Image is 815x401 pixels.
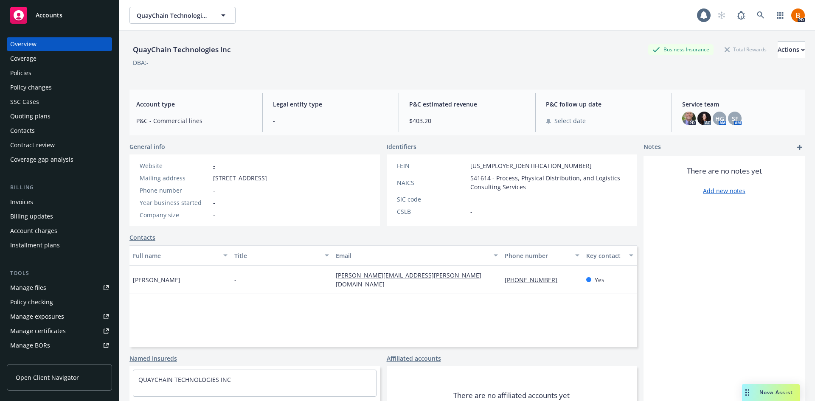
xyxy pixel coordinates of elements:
a: Search [752,7,769,24]
span: Nova Assist [759,389,793,396]
div: Company size [140,210,210,219]
a: Quoting plans [7,109,112,123]
div: Mailing address [140,174,210,182]
a: Overview [7,37,112,51]
span: Yes [595,275,604,284]
div: Overview [10,37,37,51]
span: P&C estimated revenue [409,100,525,109]
div: Billing [7,183,112,192]
div: Contacts [10,124,35,137]
div: Manage certificates [10,324,66,338]
span: [US_EMPLOYER_IDENTIFICATION_NUMBER] [470,161,592,170]
div: Drag to move [742,384,753,401]
div: Title [234,251,320,260]
span: 541614 - Process, Physical Distribution, and Logistics Consulting Services [470,174,627,191]
span: Account type [136,100,252,109]
div: Policy checking [10,295,53,309]
span: [PERSON_NAME] [133,275,180,284]
a: Contract review [7,138,112,152]
div: NAICS [397,178,467,187]
a: - [213,162,215,170]
div: Policies [10,66,31,80]
a: Summary of insurance [7,353,112,367]
a: Start snowing [713,7,730,24]
a: [PHONE_NUMBER] [505,276,564,284]
span: HG [715,114,724,123]
a: Add new notes [703,186,745,195]
span: Identifiers [387,142,416,151]
img: photo [682,112,696,125]
a: QUAYCHAIN TECHNOLOGIES INC [138,376,231,384]
a: Installment plans [7,238,112,252]
span: - [470,207,472,216]
div: Manage files [10,281,46,294]
a: Contacts [129,233,155,242]
div: Key contact [586,251,624,260]
a: Policies [7,66,112,80]
div: Tools [7,269,112,278]
a: Report a Bug [733,7,750,24]
div: QuayChain Technologies Inc [129,44,234,55]
button: Actions [778,41,805,58]
a: Manage BORs [7,339,112,352]
div: Email [336,251,489,260]
span: P&C follow up date [546,100,662,109]
div: Account charges [10,224,57,238]
div: Phone number [505,251,570,260]
a: Manage files [7,281,112,294]
a: Affiliated accounts [387,354,441,363]
span: - [234,275,236,284]
div: Website [140,161,210,170]
a: SSC Cases [7,95,112,109]
button: Email [332,245,501,266]
span: Select date [554,116,586,125]
button: Full name [129,245,231,266]
button: Phone number [501,245,582,266]
div: Coverage gap analysis [10,153,73,166]
a: Policy changes [7,81,112,94]
a: Coverage [7,52,112,65]
div: Installment plans [10,238,60,252]
button: Nova Assist [742,384,800,401]
img: photo [697,112,711,125]
span: - [213,198,215,207]
div: Manage exposures [10,310,64,323]
a: Manage certificates [7,324,112,338]
span: There are no notes yet [687,166,762,176]
span: General info [129,142,165,151]
a: Manage exposures [7,310,112,323]
div: SIC code [397,195,467,204]
div: Policy changes [10,81,52,94]
a: Billing updates [7,210,112,223]
button: Title [231,245,332,266]
div: Actions [778,42,805,58]
a: Account charges [7,224,112,238]
a: Switch app [772,7,789,24]
a: [PERSON_NAME][EMAIL_ADDRESS][PERSON_NAME][DOMAIN_NAME] [336,271,481,288]
span: - [213,186,215,195]
div: Invoices [10,195,33,209]
div: Summary of insurance [10,353,75,367]
span: $403.20 [409,116,525,125]
button: Key contact [583,245,637,266]
div: Full name [133,251,218,260]
div: Phone number [140,186,210,195]
a: Coverage gap analysis [7,153,112,166]
img: photo [791,8,805,22]
div: Manage BORs [10,339,50,352]
div: Billing updates [10,210,53,223]
span: - [470,195,472,204]
a: Policy checking [7,295,112,309]
div: Business Insurance [648,44,714,55]
span: SF [732,114,738,123]
div: Year business started [140,198,210,207]
div: SSC Cases [10,95,39,109]
div: FEIN [397,161,467,170]
a: Named insureds [129,354,177,363]
span: QuayChain Technologies Inc [137,11,210,20]
div: CSLB [397,207,467,216]
span: P&C - Commercial lines [136,116,252,125]
div: Total Rewards [720,44,771,55]
span: Open Client Navigator [16,373,79,382]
